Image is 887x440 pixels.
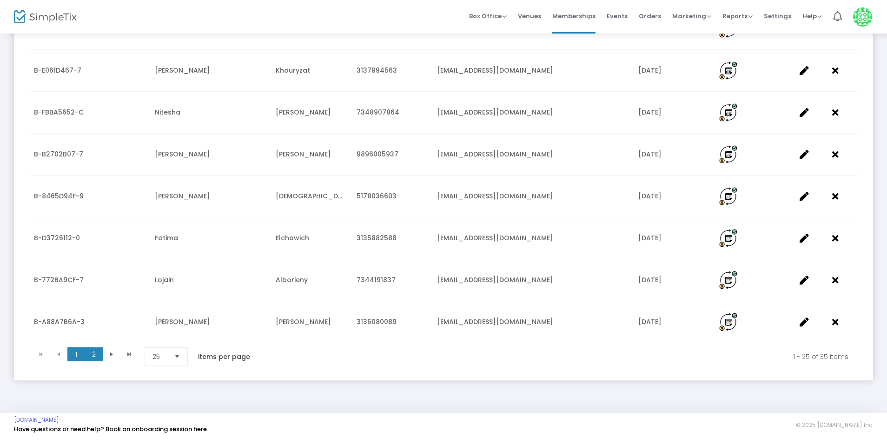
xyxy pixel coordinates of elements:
[518,4,541,28] span: Venues
[719,145,737,163] img: Recurring Membership Payment Icon
[276,317,331,326] span: charafeddine
[719,313,737,331] img: Recurring Membership Payment Icon
[802,12,822,20] span: Help
[103,347,120,361] span: Go to the next page
[34,317,85,326] span: B-A88A7B6A-3
[198,352,250,361] label: items per page
[34,66,81,75] span: B-E061D467-7
[276,191,355,201] span: Haslam
[638,317,662,326] span: 9/1/2025
[437,317,553,326] span: nadeenhamad2@gmail.com
[155,66,210,75] span: Donya
[357,317,397,326] span: 3136080089
[357,233,397,243] span: 3135882588
[437,149,553,159] span: tapatton@gmail.com
[85,347,103,361] span: Page 2
[722,12,753,20] span: Reports
[276,233,309,243] span: Elchawich
[152,352,167,361] span: 25
[155,108,180,117] span: Nitesha
[34,233,80,243] span: B-D3726112-0
[276,149,331,159] span: Dillon
[357,275,396,284] span: 7344191837
[155,191,210,201] span: Jennifer
[796,421,873,429] span: © 2025 [DOMAIN_NAME] Inc.
[34,275,84,284] span: B-772BA9CF-7
[357,191,397,201] span: 5178036603
[437,66,553,75] span: khouryzatd@yahoo.com
[638,66,662,75] span: 9/9/2025
[155,275,174,284] span: Lojain
[171,348,184,366] button: Select
[108,351,115,358] span: Go to the next page
[357,149,398,159] span: 9896005937
[638,149,662,159] span: 9/21/2025
[357,108,399,117] span: 7348907864
[276,66,310,75] span: Khouryzat
[437,275,553,284] span: lojainmohammad1234@hotmail.com
[155,233,178,243] span: Fatima
[270,347,848,366] kendo-pager-info: 1 - 25 of 35 items
[437,108,553,117] span: ntauqeer18@gmail.com
[357,66,397,75] span: 3137994563
[719,229,737,247] img: Recurring Membership Payment Icon
[552,4,596,28] span: Memberships
[719,271,737,289] img: Recurring Membership Payment Icon
[276,275,308,284] span: Alborieny
[34,191,84,201] span: B-8465D94F-9
[34,149,83,159] span: B-B2702B07-7
[607,4,628,28] span: Events
[437,233,553,243] span: fatimaelchawich@gmail.com
[14,416,59,424] a: [DOMAIN_NAME]
[120,347,138,361] span: Go to the last page
[469,12,507,20] span: Box Office
[14,425,207,433] a: Have questions or need help? Book an onboarding session here
[34,108,84,117] span: B-FBBA5652-C
[719,187,737,205] img: Recurring Membership Payment Icon
[638,108,662,117] span: 9/19/2025
[67,347,85,361] span: Page 1
[638,233,662,243] span: 9/21/2025
[155,317,210,326] span: nadeen
[639,4,661,28] span: Orders
[276,108,331,117] span: khalid
[764,4,791,28] span: Settings
[638,275,662,284] span: 8/26/2025
[719,103,737,122] img: Recurring Membership Payment Icon
[155,149,210,159] span: Tara
[719,61,737,80] img: Recurring Membership Payment Icon
[638,191,662,201] span: 9/23/2025
[126,351,133,358] span: Go to the last page
[437,191,553,201] span: richmondj609@gmail.com
[672,12,711,20] span: Marketing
